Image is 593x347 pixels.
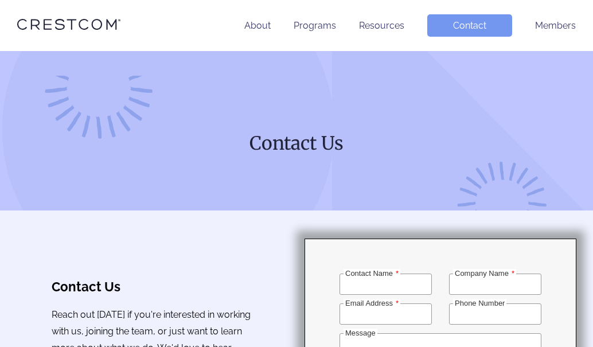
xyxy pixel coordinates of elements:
label: Company Name [453,269,516,278]
a: About [244,20,271,31]
a: Resources [359,20,404,31]
label: Phone Number [453,299,506,307]
label: Message [344,329,377,337]
a: Members [535,20,576,31]
a: Contact [427,14,512,37]
h1: Contact Us [77,131,516,155]
a: Programs [294,20,336,31]
label: Email Address [344,299,400,307]
label: Contact Name [344,269,400,278]
h3: Contact Us [52,279,253,294]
